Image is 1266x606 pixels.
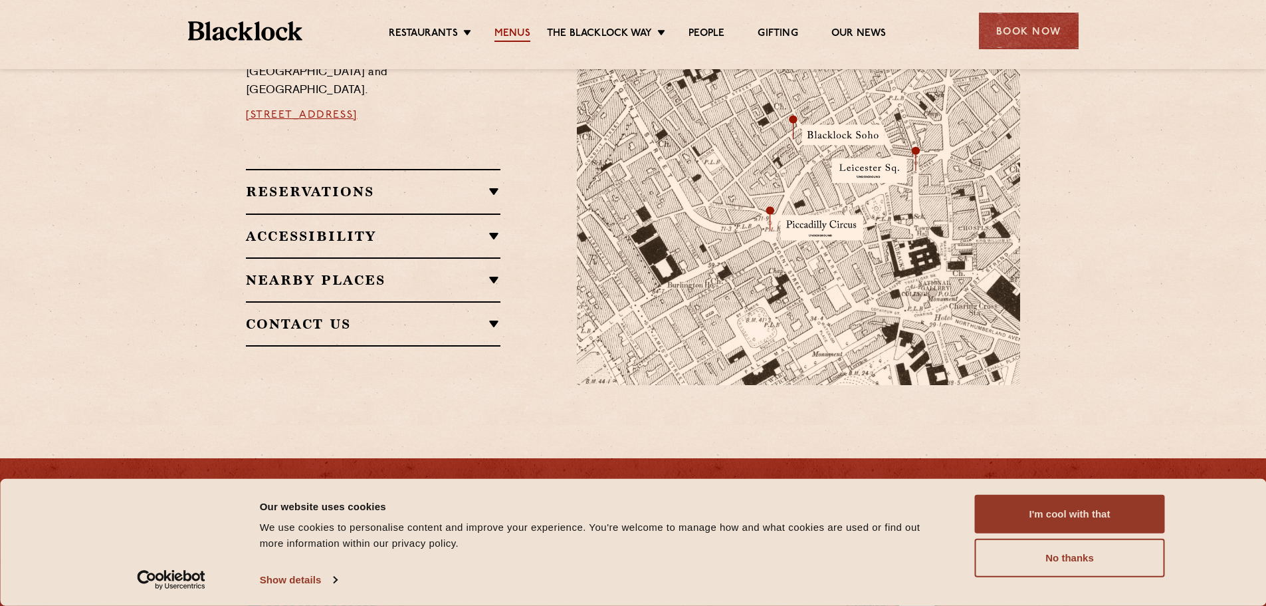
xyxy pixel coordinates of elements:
[188,21,303,41] img: BL_Textured_Logo-footer-cropped.svg
[688,27,724,42] a: People
[246,316,500,332] h2: Contact Us
[979,13,1079,49] div: Book Now
[877,261,1063,386] img: svg%3E
[260,498,945,514] div: Our website uses cookies
[113,570,229,590] a: Usercentrics Cookiebot - opens in a new window
[246,184,500,200] h2: Reservations
[246,272,500,288] h2: Nearby Places
[246,110,358,120] a: [STREET_ADDRESS]
[260,520,945,551] div: We use cookies to personalise content and improve your experience. You're welcome to manage how a...
[758,27,797,42] a: Gifting
[547,27,652,42] a: The Blacklock Way
[494,27,530,42] a: Menus
[975,539,1165,577] button: No thanks
[260,570,337,590] a: Show details
[831,27,887,42] a: Our News
[389,27,458,42] a: Restaurants
[246,228,500,244] h2: Accessibility
[975,495,1165,533] button: I'm cool with that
